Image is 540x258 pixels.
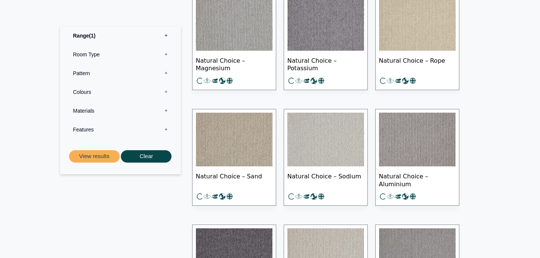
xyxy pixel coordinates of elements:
[287,51,364,77] span: Natural Choice – Potassium
[192,109,276,206] a: Natural Choice – Sand
[66,64,175,83] label: Pattern
[196,51,272,77] span: Natural Choice – Magnesium
[287,166,364,193] span: Natural Choice – Sodium
[89,33,95,39] span: 1
[379,51,456,77] span: Natural Choice – Rope
[66,45,175,64] label: Room Type
[69,150,120,163] button: View results
[284,109,368,206] a: Natural Choice – Sodium
[66,83,175,101] label: Colours
[196,166,272,193] span: Natural Choice – Sand
[121,150,171,163] button: Clear
[66,101,175,120] label: Materials
[379,166,456,193] span: Natural Choice – Aluminium
[66,26,175,45] label: Range
[66,120,175,139] label: Features
[375,109,459,206] a: Natural Choice – Aluminium
[379,113,456,167] img: Natural Choice-Aluminium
